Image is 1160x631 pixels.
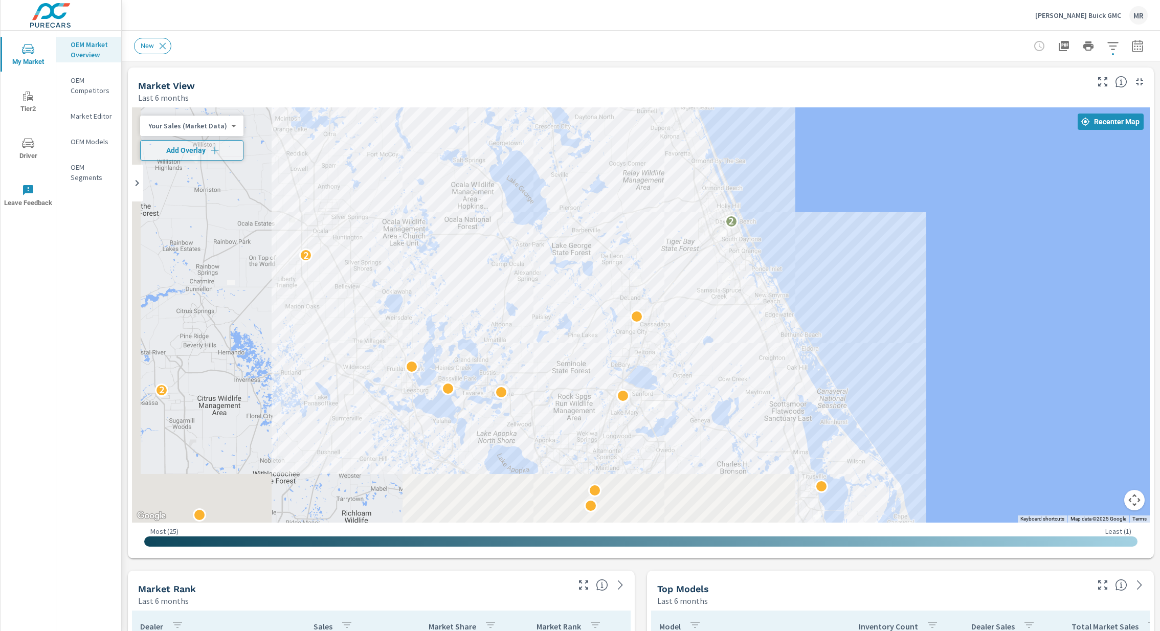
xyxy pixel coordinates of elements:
[140,140,243,161] button: Add Overlay
[657,583,709,594] h5: Top Models
[1095,74,1111,90] button: Make Fullscreen
[1131,577,1148,593] a: See more details in report
[138,583,196,594] h5: Market Rank
[1070,516,1126,522] span: Map data ©2025 Google
[1105,527,1131,536] p: Least ( 1 )
[1095,577,1111,593] button: Make Fullscreen
[4,43,53,68] span: My Market
[145,145,239,155] span: Add Overlay
[1132,516,1147,522] a: Terms (opens in new tab)
[1124,490,1145,510] button: Map camera controls
[657,595,708,607] p: Last 6 months
[1078,36,1099,56] button: Print Report
[71,137,113,147] p: OEM Models
[150,527,179,536] p: Most ( 25 )
[56,108,121,124] div: Market Editor
[56,73,121,98] div: OEM Competitors
[4,184,53,209] span: Leave Feedback
[1127,36,1148,56] button: Select Date Range
[303,249,309,261] p: 2
[1054,36,1074,56] button: "Export Report to PDF"
[140,121,235,131] div: Your Sales (Market Data)
[148,121,227,130] p: Your Sales (Market Data)
[1035,11,1121,20] p: [PERSON_NAME] Buick GMC
[135,509,168,523] img: Google
[728,215,734,227] p: 2
[1020,515,1064,523] button: Keyboard shortcuts
[56,160,121,185] div: OEM Segments
[138,80,195,91] h5: Market View
[71,111,113,121] p: Market Editor
[1115,76,1127,88] span: Find the biggest opportunities in your market for your inventory. Understand by postal code where...
[71,39,113,60] p: OEM Market Overview
[159,384,165,396] p: 2
[1103,36,1123,56] button: Apply Filters
[575,577,592,593] button: Make Fullscreen
[135,509,168,523] a: Open this area in Google Maps (opens a new window)
[1082,117,1140,126] span: Recenter Map
[56,134,121,149] div: OEM Models
[1115,579,1127,591] span: Find the biggest opportunities within your model lineup nationwide. [Source: Market registration ...
[1,31,56,219] div: nav menu
[71,75,113,96] p: OEM Competitors
[4,137,53,162] span: Driver
[1129,6,1148,25] div: MR
[56,37,121,62] div: OEM Market Overview
[71,162,113,183] p: OEM Segments
[135,42,160,50] span: New
[612,577,629,593] a: See more details in report
[596,579,608,591] span: Market Rank shows you how you rank, in terms of sales, to other dealerships in your market. “Mark...
[138,92,189,104] p: Last 6 months
[134,38,171,54] div: New
[4,90,53,115] span: Tier2
[138,595,189,607] p: Last 6 months
[1078,114,1144,130] button: Recenter Map
[1131,74,1148,90] button: Minimize Widget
